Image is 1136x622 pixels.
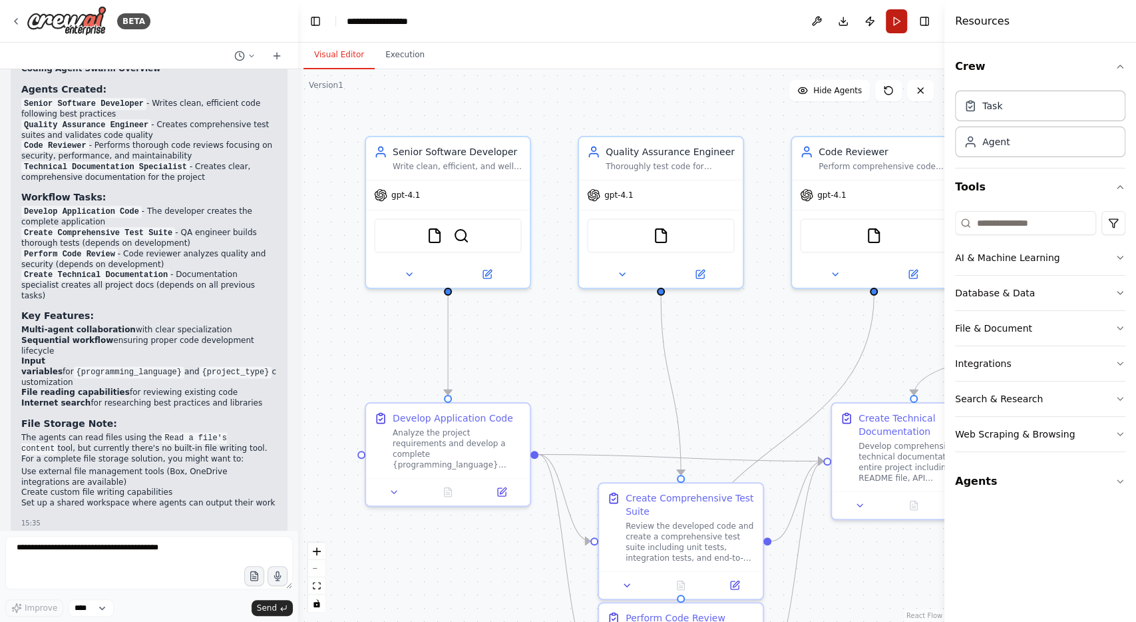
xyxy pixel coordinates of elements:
div: Agent [982,135,1010,149]
li: - Documentation specialist creates all project docs (depends on all previous tasks) [21,270,277,301]
strong: File reading capabilities [21,388,130,397]
h4: Resources [955,13,1010,29]
li: Create custom file writing capabilities [21,487,277,498]
div: Review the developed code and create a comprehensive test suite including unit tests, integration... [626,521,755,563]
div: Crew [955,85,1125,168]
code: Senior Software Developer [21,98,146,110]
button: Web Scraping & Browsing [955,417,1125,452]
button: zoom out [308,560,325,577]
div: Develop Application Code [393,412,513,425]
div: Senior Software DeveloperWrite clean, efficient, and well-structured code based on requirements. ... [365,136,531,289]
strong: Multi-agent collaboration [21,325,136,334]
button: Hide left sidebar [306,12,325,31]
button: Open in side panel [711,577,757,593]
button: Integrations [955,346,1125,381]
li: - Writes clean, efficient code following best practices [21,99,277,120]
button: File & Document [955,311,1125,346]
button: Visual Editor [303,41,375,69]
button: zoom in [308,543,325,560]
button: Open in side panel [449,266,524,282]
div: Quality Assurance Engineer [606,145,735,158]
button: Agents [955,463,1125,500]
code: Quality Assurance Engineer [21,119,151,131]
code: Technical Documentation Specialist [21,161,190,173]
div: 15:35 [21,518,41,528]
li: - Creates comprehensive test suites and validates code quality [21,120,277,141]
img: FileReadTool [427,228,443,244]
li: ensuring proper code development lifecycle [21,336,277,356]
button: Upload files [244,566,264,586]
div: React Flow controls [308,543,325,612]
img: FileReadTool [866,228,882,244]
strong: Input variables [21,356,63,376]
p: The agents can read files using the tool, but currently there's no built-in file writing tool. Fo... [21,433,277,465]
img: SerperDevTool [453,228,469,244]
div: AI & Machine Learning [955,251,1059,264]
button: Search & Research [955,382,1125,416]
div: Task [982,99,1002,113]
div: Create Technical Documentation [858,412,988,438]
code: Read a file's content [21,432,227,455]
div: Develop comprehensive technical documentation for the entire project including README file, API d... [858,441,988,483]
div: Create Technical DocumentationDevelop comprehensive technical documentation for the entire projec... [831,402,997,520]
code: Perform Code Review [21,248,118,260]
li: - Code reviewer analyzes quality and security (depends on development) [21,249,277,270]
div: Database & Data [955,286,1035,300]
g: Edge from ddde0300-6329-4cab-8213-5b7366c6de3f to ac567a3f-f65e-4b6f-a908-afa96ac4b8ee [771,454,823,547]
div: File & Document [955,322,1032,335]
strong: Internet search [21,398,91,408]
div: Create Comprehensive Test SuiteReview the developed code and create a comprehensive test suite in... [598,482,764,600]
div: Develop Application CodeAnalyze the project requirements and develop a complete {programming_lang... [365,402,531,507]
button: Send [252,600,293,616]
code: {project_type} [200,366,272,378]
li: with clear specialization [21,325,277,336]
div: Web Scraping & Browsing [955,428,1075,441]
img: FileReadTool [653,228,669,244]
span: gpt-4.1 [817,190,846,200]
button: toggle interactivity [308,595,325,612]
li: for and customization [21,356,277,388]
button: Execution [375,41,435,69]
code: Create Technical Documentation [21,269,170,281]
div: Search & Research [955,392,1043,406]
div: Integrations [955,357,1011,370]
button: Open in side panel [478,484,524,500]
strong: Sequential workflow [21,336,113,345]
button: Click to speak your automation idea [268,566,287,586]
div: BETA [117,13,150,29]
nav: breadcrumb [347,15,434,28]
strong: Key Features: [21,310,94,321]
div: Tools [955,206,1125,463]
li: - QA engineer builds thorough tests (depends on development) [21,228,277,249]
button: Hide Agents [789,80,870,101]
div: Code Reviewer [819,145,948,158]
code: Code Reviewer [21,140,89,152]
strong: File Storage Note: [21,418,117,429]
div: Senior Software Developer [393,145,522,158]
li: - The developer creates the complete application [21,206,277,228]
div: Thoroughly test code for functionality, performance, and reliability. Create comprehensive test s... [606,161,735,172]
span: Hide Agents [813,85,862,96]
div: Version 1 [309,80,343,91]
g: Edge from d0c55781-003f-427f-9601-e0a9a50ad4e9 to ddde0300-6329-4cab-8213-5b7366c6de3f [538,448,590,547]
button: AI & Machine Learning [955,240,1125,275]
g: Edge from 57c9cbc0-41a7-40cb-9c95-45943d1a0376 to d0c55781-003f-427f-9601-e0a9a50ad4e9 [441,295,455,395]
span: gpt-4.1 [604,190,633,200]
button: No output available [420,484,476,500]
div: Analyze the project requirements and develop a complete {programming_language} application. Creat... [393,428,522,470]
li: Set up a shared workspace where agents can output their work [21,498,277,509]
button: Tools [955,168,1125,206]
li: for reviewing existing code [21,388,277,398]
strong: Workflow Tasks: [21,192,106,202]
code: Develop Application Code [21,206,142,218]
g: Edge from 9f2bead1-94f0-4ecc-b46b-01b68f7164a7 to ac567a3f-f65e-4b6f-a908-afa96ac4b8ee [907,308,1093,395]
code: {programming_language} [74,366,184,378]
div: Quality Assurance EngineerThoroughly test code for functionality, performance, and reliability. C... [578,136,744,289]
span: gpt-4.1 [391,190,420,200]
div: Create Comprehensive Test Suite [626,491,755,518]
li: - Creates clear, comprehensive documentation for the project [21,162,277,183]
li: Use external file management tools (Box, OneDrive integrations are available) [21,467,277,487]
button: Database & Data [955,276,1125,310]
img: Logo [27,6,106,36]
button: fit view [308,577,325,595]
